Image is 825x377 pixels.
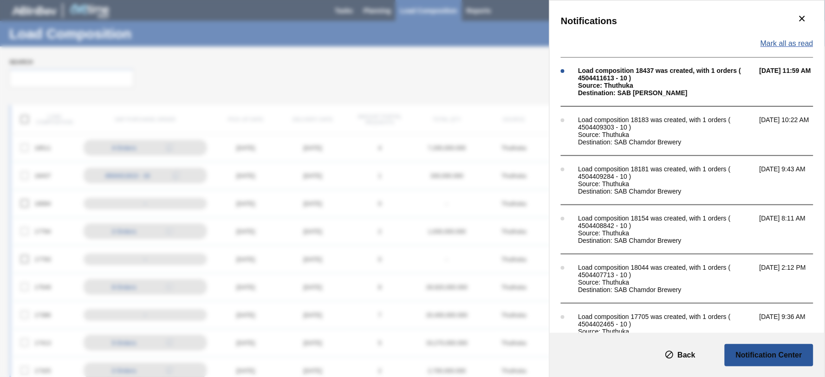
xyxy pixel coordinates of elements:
[578,82,755,89] div: Source: Thuthuka
[578,116,755,131] div: Load composition 18183 was created, with 1 orders ( 4504409303 - 10 )
[760,116,823,146] span: [DATE] 10:22 AM
[578,165,755,180] div: Load composition 18181 was created, with 1 orders ( 4504409284 - 10 )
[578,264,755,279] div: Load composition 18044 was created, with 1 orders ( 4504407713 - 10 )
[578,313,755,328] div: Load composition 17705 was created, with 1 orders ( 4504402465 - 10 )
[578,214,755,229] div: Load composition 18154 was created, with 1 orders ( 4504408842 - 10 )
[760,264,823,293] span: [DATE] 2:12 PM
[578,131,755,138] div: Source: Thuthuka
[578,138,755,146] div: Destination: SAB Chamdor Brewery
[760,313,823,343] span: [DATE] 9:36 AM
[578,237,755,244] div: Destination: SAB Chamdor Brewery
[578,286,755,293] div: Destination: SAB Chamdor Brewery
[578,328,755,335] div: Source: Thuthuka
[578,188,755,195] div: Destination: SAB Chamdor Brewery
[760,67,823,97] span: [DATE] 11:59 AM
[578,180,755,188] div: Source: Thuthuka
[578,89,755,97] div: Destination: SAB [PERSON_NAME]
[760,39,813,48] span: Mark all as read
[578,229,755,237] div: Source: Thuthuka
[760,165,823,195] span: [DATE] 9:43 AM
[578,67,755,82] div: Load composition 18437 was created, with 1 orders ( 4504411613 - 10 )
[760,214,823,244] span: [DATE] 8:11 AM
[578,279,755,286] div: Source: Thuthuka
